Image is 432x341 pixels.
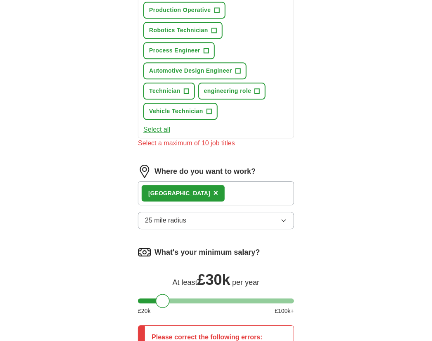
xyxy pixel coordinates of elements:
button: Technician [143,83,195,99]
span: engineering role [204,87,252,95]
span: 25 mile radius [145,215,186,225]
div: Select a maximum of 10 job titles [138,138,294,148]
span: £ 30k [197,271,230,288]
button: Robotics Technician [143,22,223,39]
button: Select all [143,125,170,135]
span: Production Operative [149,6,211,14]
span: Robotics Technician [149,26,208,35]
span: Technician [149,87,180,95]
span: Automotive Design Engineer [149,66,232,75]
label: Where do you want to work? [154,166,256,177]
span: At least [173,278,197,287]
button: Process Engineer [143,42,215,59]
span: per year [232,278,259,287]
button: 25 mile radius [138,212,294,229]
span: Vehicle Technician [149,107,203,116]
span: × [214,188,218,197]
button: engineering role [198,83,266,99]
button: Production Operative [143,2,225,19]
button: Automotive Design Engineer [143,62,246,79]
button: × [214,187,218,199]
button: Vehicle Technician [143,103,218,120]
div: [GEOGRAPHIC_DATA] [148,189,210,198]
label: What's your minimum salary? [154,247,260,258]
img: location.png [138,165,151,178]
span: £ 100 k+ [275,307,294,315]
img: salary.png [138,246,151,259]
span: Process Engineer [149,46,200,55]
span: £ 20 k [138,307,150,315]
